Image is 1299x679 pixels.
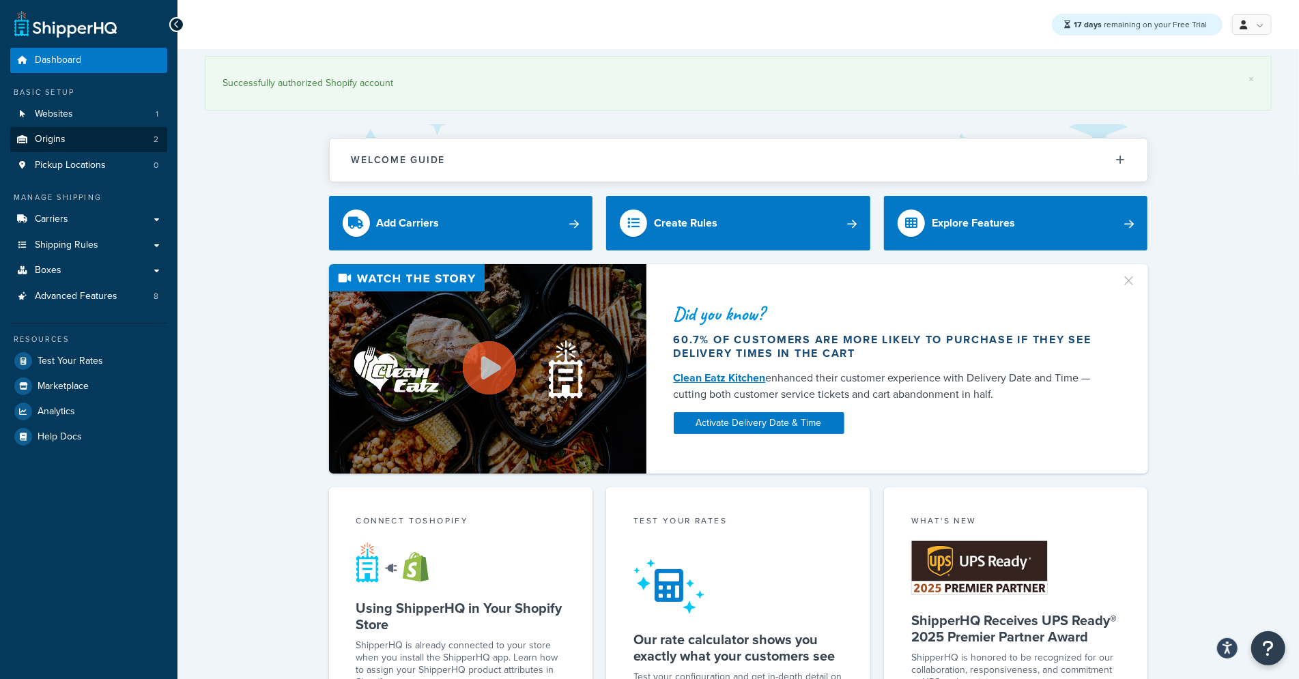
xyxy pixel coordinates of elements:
[932,214,1015,233] div: Explore Features
[10,127,167,152] a: Origins2
[633,631,843,664] h5: Our rate calculator shows you exactly what your customers see
[38,406,75,418] span: Analytics
[377,214,440,233] div: Add Carriers
[10,127,167,152] li: Origins
[10,102,167,127] a: Websites1
[10,258,167,283] a: Boxes
[35,160,106,171] span: Pickup Locations
[1248,74,1254,85] a: ×
[35,240,98,251] span: Shipping Rules
[154,291,158,302] span: 8
[10,399,167,424] a: Analytics
[911,612,1121,645] h5: ShipperHQ Receives UPS Ready® 2025 Premier Partner Award
[10,233,167,258] a: Shipping Rules
[329,196,593,250] a: Add Carriers
[10,284,167,309] li: Advanced Features
[352,155,446,165] h2: Welcome Guide
[356,515,566,530] div: Connect to Shopify
[38,431,82,443] span: Help Docs
[674,333,1105,360] div: 60.7% of customers are more likely to purchase if they see delivery times in the cart
[35,55,81,66] span: Dashboard
[10,284,167,309] a: Advanced Features8
[1251,631,1285,665] button: Open Resource Center
[10,87,167,98] div: Basic Setup
[10,153,167,178] li: Pickup Locations
[10,424,167,449] a: Help Docs
[10,349,167,373] a: Test Your Rates
[674,370,1105,403] div: enhanced their customer experience with Delivery Date and Time — cutting both customer service ti...
[10,48,167,73] a: Dashboard
[223,74,1254,93] div: Successfully authorized Shopify account
[154,134,158,145] span: 2
[35,265,61,276] span: Boxes
[154,160,158,171] span: 0
[674,370,766,386] a: Clean Eatz Kitchen
[35,214,68,225] span: Carriers
[10,192,167,203] div: Manage Shipping
[10,153,167,178] a: Pickup Locations0
[35,291,117,302] span: Advanced Features
[654,214,717,233] div: Create Rules
[674,304,1105,323] div: Did you know?
[156,109,158,120] span: 1
[38,381,89,392] span: Marketplace
[35,109,73,120] span: Websites
[10,334,167,345] div: Resources
[356,542,442,583] img: connect-shq-shopify-9b9a8c5a.svg
[10,374,167,399] a: Marketplace
[356,600,566,633] h5: Using ShipperHQ in Your Shopify Store
[633,515,843,530] div: Test your rates
[911,515,1121,530] div: What's New
[10,102,167,127] li: Websites
[606,196,870,250] a: Create Rules
[884,196,1148,250] a: Explore Features
[35,134,66,145] span: Origins
[1074,18,1207,31] span: remaining on your Free Trial
[674,412,844,434] a: Activate Delivery Date & Time
[330,139,1147,182] button: Welcome Guide
[38,356,103,367] span: Test Your Rates
[10,207,167,232] a: Carriers
[329,264,646,474] img: Video thumbnail
[1074,18,1102,31] strong: 17 days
